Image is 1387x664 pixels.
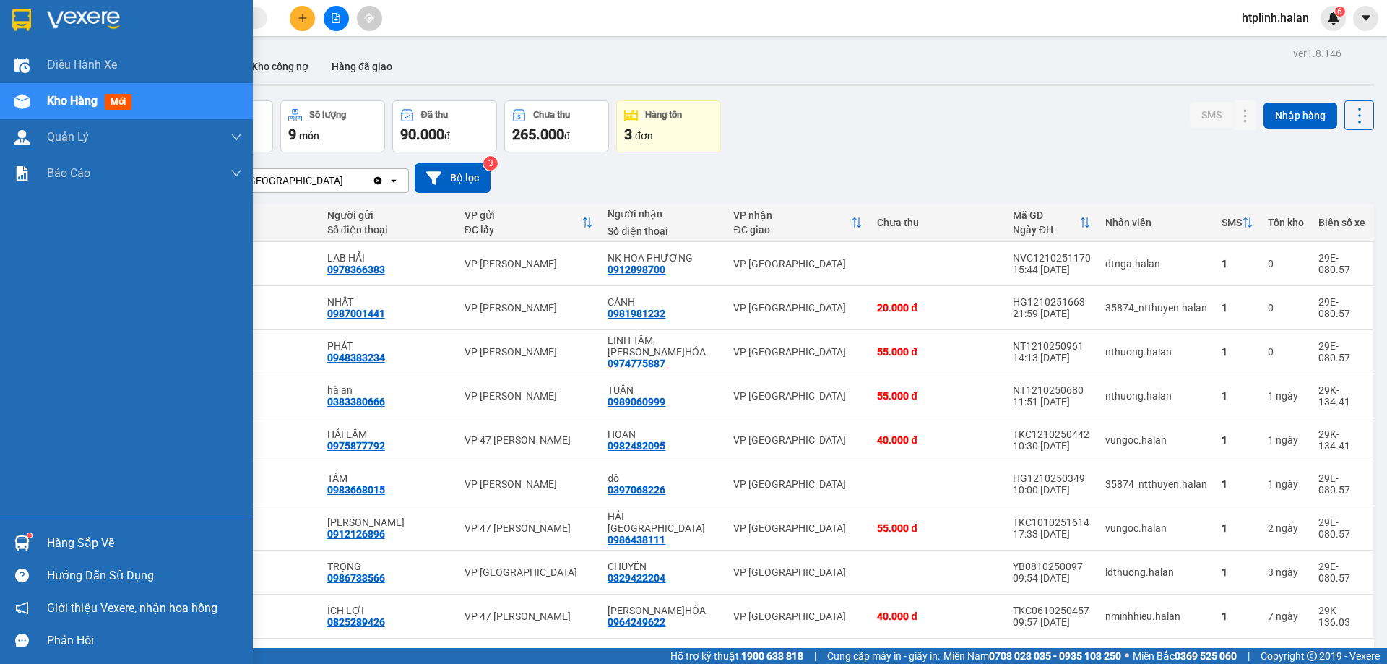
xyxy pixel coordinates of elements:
div: ver 1.8.146 [1293,46,1341,61]
div: ldthuong.halan [1105,566,1207,578]
div: Biển số xe [1318,217,1365,228]
div: 15:44 [DATE] [1013,264,1091,275]
div: HẢI TN [608,511,719,534]
span: aim [364,13,374,23]
div: TKC1210250442 [1013,428,1091,440]
div: 1 [1222,566,1253,578]
div: VP [GEOGRAPHIC_DATA] [733,434,863,446]
div: ÍCH LỢI [327,605,450,616]
button: Hàng tồn3đơn [616,100,721,152]
button: Bộ lọc [415,163,491,193]
div: NHẤT [327,296,450,308]
div: Bất kỳ [219,258,313,270]
div: Hướng dẫn sử dụng [47,565,242,587]
div: 29E-080.57 [1318,517,1365,540]
div: 1 [1222,478,1253,490]
span: down [230,131,242,143]
div: 35874_ntthuyen.halan [1105,478,1207,490]
div: 29K-134.41 [1318,384,1365,408]
span: caret-down [1360,12,1373,25]
div: ĐC lấy [465,224,582,236]
div: 3 [1268,566,1304,578]
div: NT1210250961 [1013,340,1091,352]
th: Toggle SortBy [726,204,870,242]
div: TKC1010251614 [1013,517,1091,528]
img: warehouse-icon [14,58,30,73]
div: Bất kỳ [219,522,313,534]
div: 1 món [219,335,313,346]
div: VP [GEOGRAPHIC_DATA] [230,173,343,188]
div: VP [GEOGRAPHIC_DATA] [733,566,863,578]
div: 40.000 đ [877,611,998,622]
div: 0981981232 [608,308,665,319]
div: 0825289426 [327,616,385,628]
div: 1 [1222,346,1253,358]
div: đô [608,473,719,484]
span: mới [105,94,131,110]
div: 1 [1268,390,1304,402]
div: TRỌNG [327,561,450,572]
div: Hàng tồn [645,110,682,120]
button: Kho công nợ [240,49,320,84]
span: notification [15,601,29,615]
div: nminhhieu.halan [1105,611,1207,622]
div: NVC1210251170 [1013,252,1091,264]
span: Báo cáo [47,164,90,182]
button: aim [357,6,382,31]
div: 1 [1222,302,1253,314]
div: TUÂN [608,384,719,396]
div: 1 kg [219,446,313,457]
span: ngày [1276,390,1298,402]
div: Bất kỳ [219,302,313,314]
div: NK HOA PHƯỢNG [608,252,719,264]
sup: 1 [27,533,32,538]
div: VP 47 [PERSON_NAME] [465,522,594,534]
div: 1 món [219,511,313,522]
div: 1 [1222,258,1253,270]
div: 1 kg [219,578,313,590]
th: Toggle SortBy [1214,204,1261,242]
div: SMS [1222,217,1242,228]
div: 09:57 [DATE] [1013,616,1091,628]
span: down [230,168,242,179]
div: 0.5 kg [219,270,313,281]
div: 1 món [219,555,313,566]
div: nthuong.halan [1105,390,1207,402]
button: Nhập hàng [1263,103,1337,129]
div: Người nhận [608,208,719,220]
span: 265.000 [512,126,564,143]
div: 14 kg [219,490,313,501]
span: Miền Bắc [1133,648,1237,664]
svg: Clear value [372,175,384,186]
div: 1 [1222,434,1253,446]
th: Toggle SortBy [457,204,601,242]
div: Ngày ĐH [1013,224,1079,236]
div: 0397068226 [608,484,665,496]
span: message [15,634,29,647]
div: 0383380666 [327,396,385,408]
div: 6 kg [219,402,313,413]
span: Điều hành xe [47,56,117,74]
div: CẢNH [608,296,719,308]
div: HG1210251663 [1013,296,1091,308]
button: plus [290,6,315,31]
span: ⚪️ [1125,653,1129,659]
div: 1 [1222,611,1253,622]
button: Chưa thu265.000đ [504,100,609,152]
span: Giới thiệu Vexere, nhận hoa hồng [47,599,217,617]
span: món [299,130,319,142]
div: Bất kỳ [219,434,313,446]
div: 0987001441 [327,308,385,319]
div: VP 47 [PERSON_NAME] [465,611,594,622]
span: ngày [1276,566,1298,578]
div: 0986438111 [608,534,665,546]
div: Bất kỳ [219,346,313,358]
div: 55.000 đ [877,390,998,402]
div: 0982482095 [608,440,665,452]
div: 1 [1222,522,1253,534]
div: 29E-080.57 [1318,252,1365,275]
div: 0 [1268,302,1304,314]
div: VP gửi [465,210,582,221]
span: plus [298,13,308,23]
span: 90.000 [400,126,444,143]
